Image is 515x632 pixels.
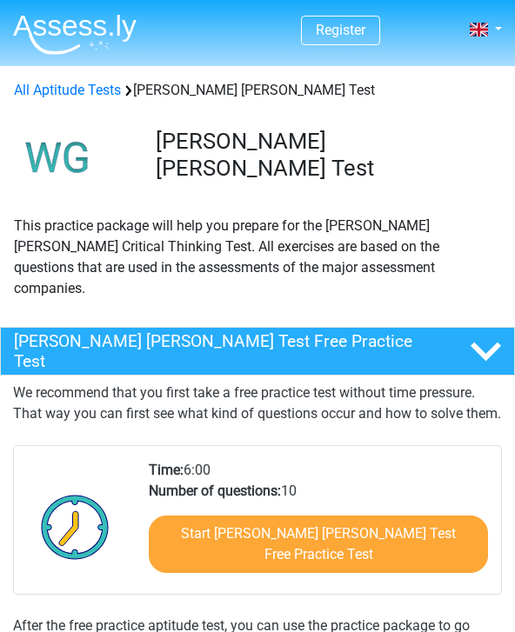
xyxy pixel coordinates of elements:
img: Clock [31,483,119,570]
div: 6:00 10 [136,460,501,594]
img: watson glaser test [14,115,102,202]
b: Number of questions: [149,482,281,499]
img: Assessly [13,14,137,55]
p: We recommend that you first take a free practice test without time pressure. That way you can fir... [13,383,502,424]
a: All Aptitude Tests [14,82,121,98]
p: This practice package will help you prepare for the [PERSON_NAME] [PERSON_NAME] Critical Thinking... [14,216,501,299]
h3: [PERSON_NAME] [PERSON_NAME] Test [156,128,488,181]
div: [PERSON_NAME] [PERSON_NAME] Test [7,80,508,101]
a: [PERSON_NAME] [PERSON_NAME] Test Free Practice Test [13,327,502,376]
a: Register [316,22,365,38]
h4: [PERSON_NAME] [PERSON_NAME] Test Free Practice Test [14,331,416,371]
b: Time: [149,462,184,478]
a: Start [PERSON_NAME] [PERSON_NAME] Test Free Practice Test [149,516,488,573]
